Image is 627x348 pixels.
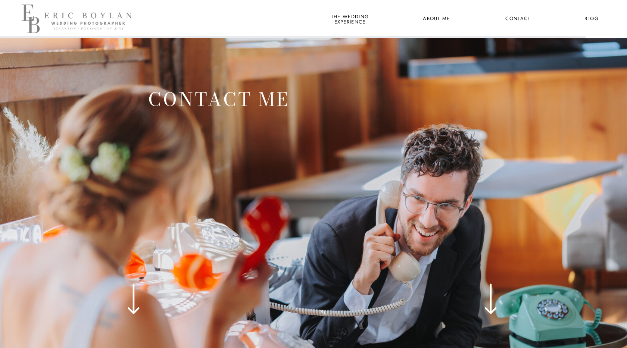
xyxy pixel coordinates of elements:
[141,85,296,161] h1: Contact Me
[418,14,455,24] a: About Me
[504,14,532,24] a: Contact
[578,14,605,24] a: Blog
[330,14,370,24] a: the wedding experience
